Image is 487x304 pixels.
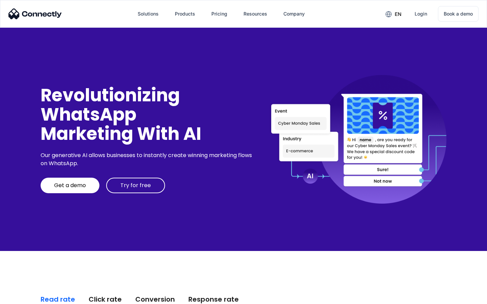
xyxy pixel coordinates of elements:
div: Conversion [135,295,175,304]
div: Our generative AI allows businesses to instantly create winning marketing flows on WhatsApp. [41,151,254,168]
div: Click rate [89,295,122,304]
div: en [395,9,401,19]
div: Revolutionizing WhatsApp Marketing With AI [41,85,254,144]
div: Response rate [188,295,239,304]
div: Try for free [120,182,151,189]
aside: Language selected: English [7,292,41,302]
div: Get a demo [54,182,86,189]
div: Pricing [211,9,227,19]
div: Login [415,9,427,19]
div: Products [175,9,195,19]
ul: Language list [14,292,41,302]
a: Login [409,6,433,22]
a: Book a demo [438,6,479,22]
a: Try for free [106,178,165,193]
div: Company [283,9,305,19]
img: Connectly Logo [8,8,62,19]
div: Solutions [138,9,159,19]
a: Pricing [206,6,233,22]
div: Resources [243,9,267,19]
div: Read rate [41,295,75,304]
a: Get a demo [41,178,99,193]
